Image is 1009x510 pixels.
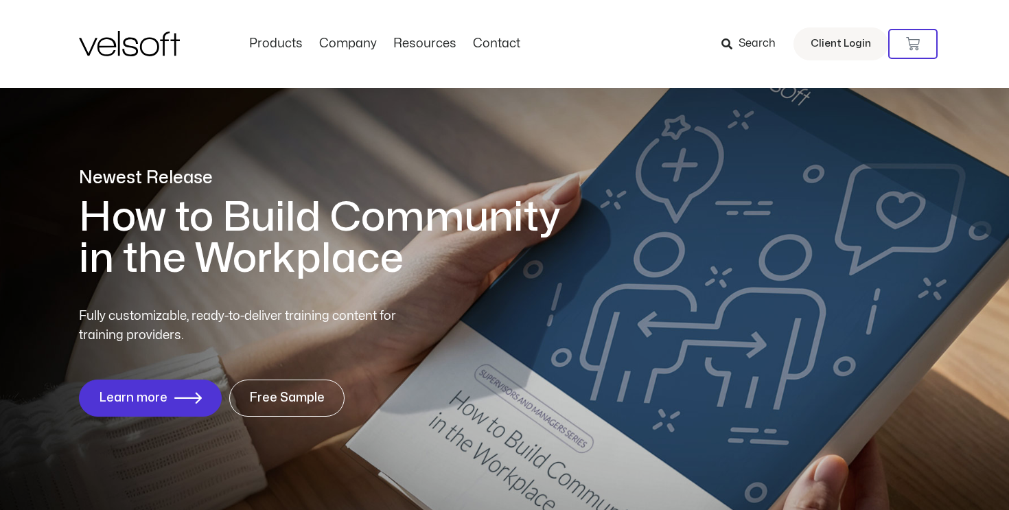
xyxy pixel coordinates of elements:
[811,35,871,53] span: Client Login
[739,35,776,53] span: Search
[79,380,222,417] a: Learn more
[79,166,580,190] p: Newest Release
[465,36,529,51] a: ContactMenu Toggle
[241,36,529,51] nav: Menu
[721,32,785,56] a: Search
[793,27,888,60] a: Client Login
[79,197,580,279] h1: How to Build Community in the Workplace
[311,36,385,51] a: CompanyMenu Toggle
[79,31,180,56] img: Velsoft Training Materials
[229,380,345,417] a: Free Sample
[249,391,325,405] span: Free Sample
[385,36,465,51] a: ResourcesMenu Toggle
[99,391,167,405] span: Learn more
[241,36,311,51] a: ProductsMenu Toggle
[79,307,421,345] p: Fully customizable, ready-to-deliver training content for training providers.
